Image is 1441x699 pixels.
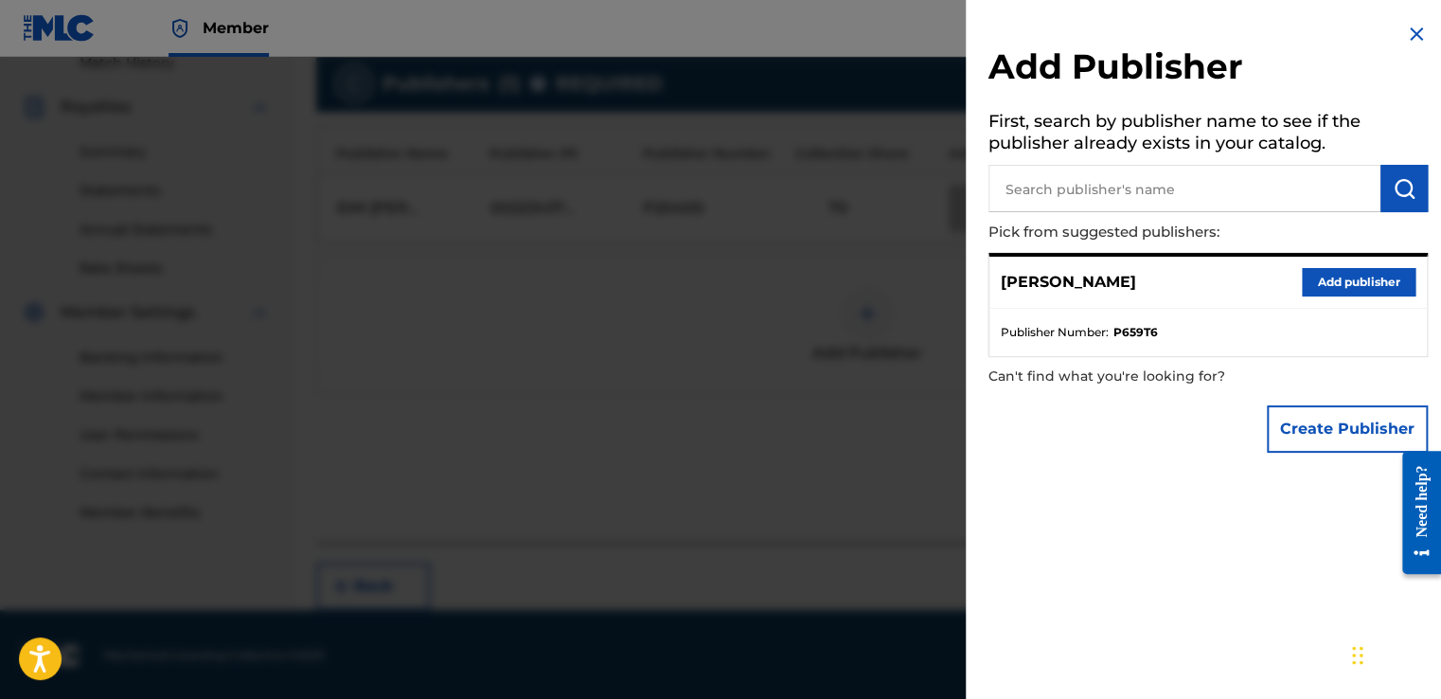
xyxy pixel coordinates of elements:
[1346,608,1441,699] iframe: Chat Widget
[1302,268,1415,296] button: Add publisher
[988,212,1320,253] p: Pick from suggested publishers:
[1001,271,1136,294] p: [PERSON_NAME]
[988,105,1428,165] h5: First, search by publisher name to see if the publisher already exists in your catalog.
[1001,324,1109,341] span: Publisher Number :
[1352,627,1363,684] div: Drag
[1393,177,1415,200] img: Search Works
[988,45,1428,94] h2: Add Publisher
[169,17,191,40] img: Top Rightsholder
[203,17,269,39] span: Member
[988,357,1320,396] p: Can't find what you're looking for?
[23,14,96,42] img: MLC Logo
[1113,324,1158,341] strong: P659T6
[1388,437,1441,589] iframe: Resource Center
[1267,405,1428,453] button: Create Publisher
[988,165,1380,212] input: Search publisher's name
